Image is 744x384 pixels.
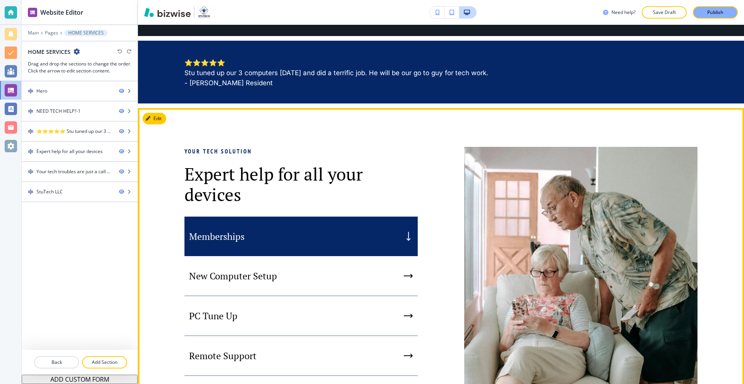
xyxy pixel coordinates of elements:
img: editor icon [28,8,37,17]
div: NEED TECH HELP?-1 [36,108,81,115]
button: Save Draft [642,6,687,19]
button: Back [34,356,79,369]
p: Remote Support [189,350,257,362]
p: Save Draft [652,9,677,16]
h2: HOME SERVICES [28,48,71,56]
img: Drag [28,189,33,195]
button: Pages [45,30,58,36]
h2: Website Editor [40,8,83,17]
div: DragStuTech LLC [22,182,138,201]
p: HOME SERVICES [68,30,104,36]
p: New Computer Setup [189,270,277,282]
div: DragHero [22,81,138,101]
img: Drag [28,108,33,114]
div: Drag⭐⭐⭐⭐⭐ Stu tuned up our 3 computers [DATE] and did a terrific job. He will be our go to guy fo... [22,122,138,141]
button: ADD CUSTOM FORM [22,375,138,384]
button: PC Tune Up [184,296,418,336]
h3: Drag and drop the sections to change the order. Click the arrow to edit section content. [28,60,131,74]
img: Drag [28,88,33,94]
div: ⭐⭐⭐⭐⭐ Stu tuned up our 3 computers today and did a terrific job. He will be our go to guy for tec... [36,128,113,135]
div: Your tech troubles are just a call away! [36,168,113,175]
button: Remote Support [184,336,418,376]
button: New Computer Setup [184,256,418,296]
p: Back [35,359,78,366]
p: Memberships [189,231,245,242]
h3: Need help? [611,9,635,16]
img: Your Logo [198,6,210,19]
div: StuTech LLC [36,188,63,195]
div: Expert help for all your devices [36,148,103,155]
button: HOME SERVICES [64,30,108,36]
img: Drag [28,129,33,134]
p: PC Tune Up [189,310,238,322]
img: Drag [28,149,33,154]
button: Main [28,30,39,36]
p: Expert help for all your devices [184,164,418,205]
button: Add Section [82,356,127,369]
button: Publish [693,6,738,19]
div: Hero [36,88,47,95]
div: DragExpert help for all your devices [22,142,138,161]
p: Your tech solution [184,147,418,156]
div: DragNEED TECH HELP?-1 [22,102,138,121]
p: Publish [707,9,723,16]
button: Memberships [184,217,418,256]
div: DragYour tech troubles are just a call away! [22,162,138,181]
img: Bizwise Logo [144,8,191,17]
img: Drag [28,169,33,174]
button: Edit [143,113,166,124]
h6: ⭐⭐⭐⭐⭐ Stu tuned up our 3 computers [DATE] and did a terrific job. He will be our go to guy for te... [184,58,697,88]
p: Add Section [83,359,126,366]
